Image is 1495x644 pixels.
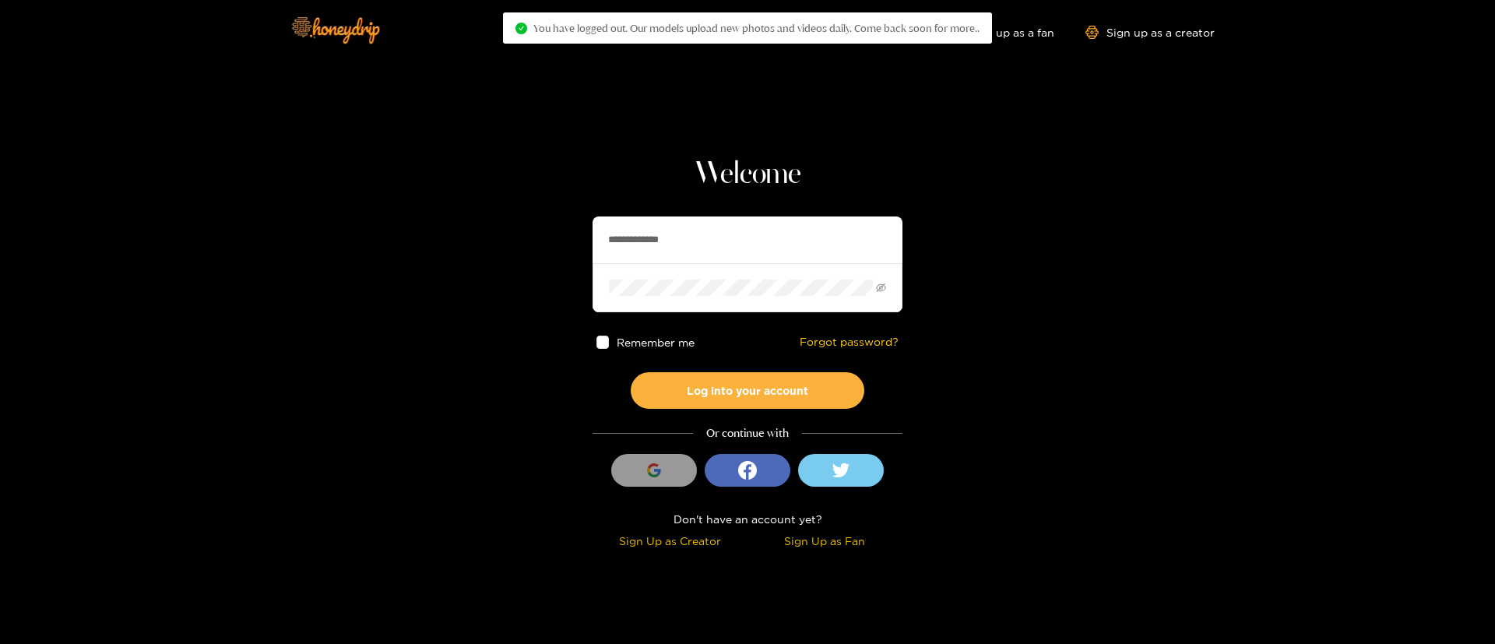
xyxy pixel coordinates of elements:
div: Sign Up as Fan [751,532,899,550]
div: Sign Up as Creator [596,532,744,550]
a: Sign up as a fan [948,26,1054,39]
div: Don't have an account yet? [593,510,902,528]
div: Or continue with [593,424,902,442]
span: You have logged out. Our models upload new photos and videos daily. Come back soon for more.. [533,22,980,34]
a: Sign up as a creator [1085,26,1215,39]
span: eye-invisible [876,283,886,293]
h1: Welcome [593,156,902,193]
span: Remember me [617,336,695,348]
span: check-circle [515,23,527,34]
a: Forgot password? [800,336,899,349]
button: Log into your account [631,372,864,409]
